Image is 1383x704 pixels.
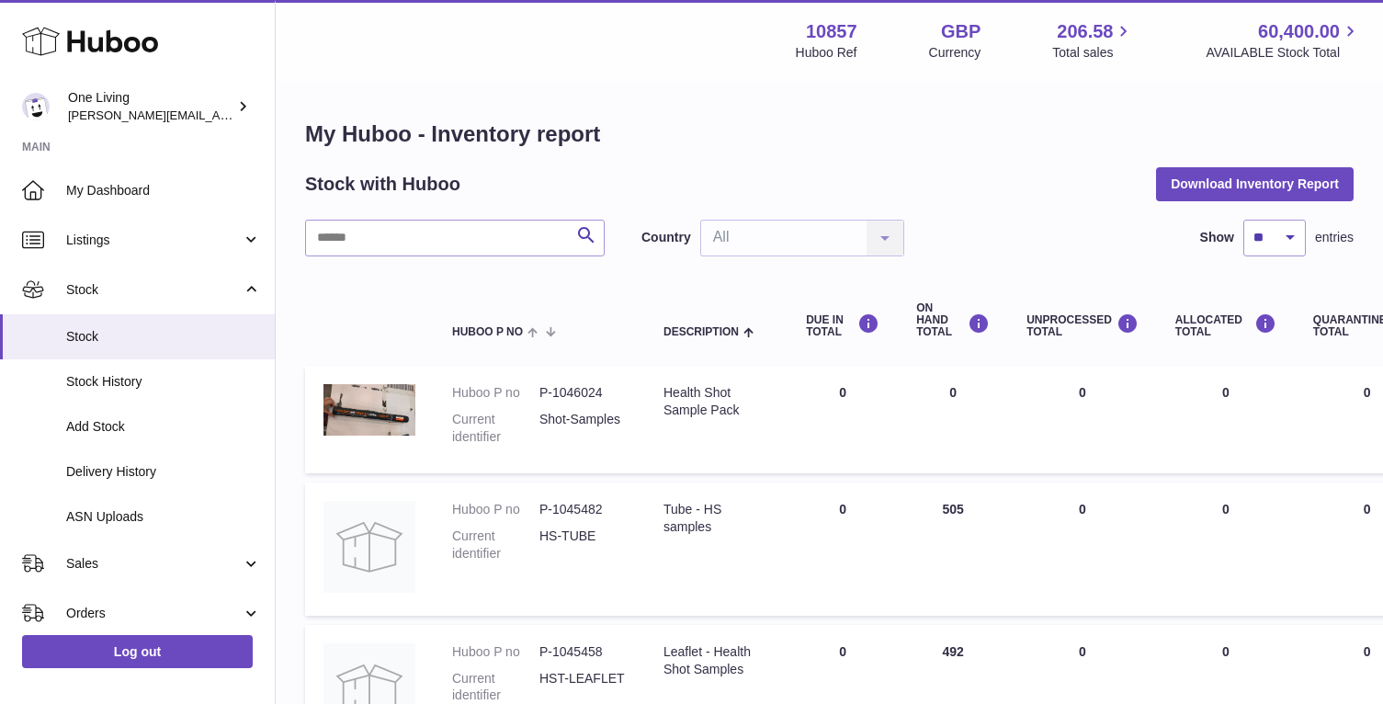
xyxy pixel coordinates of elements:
[1026,313,1139,338] div: UNPROCESSED Total
[1156,167,1354,200] button: Download Inventory Report
[68,89,233,124] div: One Living
[806,19,857,44] strong: 10857
[66,605,242,622] span: Orders
[806,313,879,338] div: DUE IN TOTAL
[1057,19,1113,44] span: 206.58
[66,232,242,249] span: Listings
[1364,644,1371,659] span: 0
[898,483,1008,616] td: 505
[796,44,857,62] div: Huboo Ref
[66,508,261,526] span: ASN Uploads
[1364,385,1371,400] span: 0
[323,501,415,593] img: product image
[66,418,261,436] span: Add Stock
[452,528,539,562] dt: Current identifier
[788,366,898,473] td: 0
[663,643,769,678] div: Leaflet - Health Shot Samples
[66,281,242,299] span: Stock
[1258,19,1340,44] span: 60,400.00
[452,326,523,338] span: Huboo P no
[1052,19,1134,62] a: 206.58 Total sales
[305,119,1354,149] h1: My Huboo - Inventory report
[1008,366,1157,473] td: 0
[1200,229,1234,246] label: Show
[788,483,898,616] td: 0
[22,635,253,668] a: Log out
[1175,313,1276,338] div: ALLOCATED Total
[941,19,981,44] strong: GBP
[66,463,261,481] span: Delivery History
[663,501,769,536] div: Tube - HS samples
[66,373,261,391] span: Stock History
[663,384,769,419] div: Health Shot Sample Pack
[22,93,50,120] img: Jessica@oneliving.com
[452,501,539,518] dt: Huboo P no
[1206,19,1361,62] a: 60,400.00 AVAILABLE Stock Total
[66,182,261,199] span: My Dashboard
[641,229,691,246] label: Country
[452,384,539,402] dt: Huboo P no
[916,302,990,339] div: ON HAND Total
[1157,366,1295,473] td: 0
[539,528,627,562] dd: HS-TUBE
[1052,44,1134,62] span: Total sales
[1157,483,1295,616] td: 0
[539,501,627,518] dd: P-1045482
[898,366,1008,473] td: 0
[1008,483,1157,616] td: 0
[66,555,242,573] span: Sales
[305,172,460,197] h2: Stock with Huboo
[663,326,739,338] span: Description
[68,108,368,122] span: [PERSON_NAME][EMAIL_ADDRESS][DOMAIN_NAME]
[539,411,627,446] dd: Shot-Samples
[452,643,539,661] dt: Huboo P no
[323,384,415,436] img: product image
[539,643,627,661] dd: P-1045458
[452,411,539,446] dt: Current identifier
[66,328,261,346] span: Stock
[539,384,627,402] dd: P-1046024
[1315,229,1354,246] span: entries
[1364,502,1371,517] span: 0
[929,44,981,62] div: Currency
[1206,44,1361,62] span: AVAILABLE Stock Total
